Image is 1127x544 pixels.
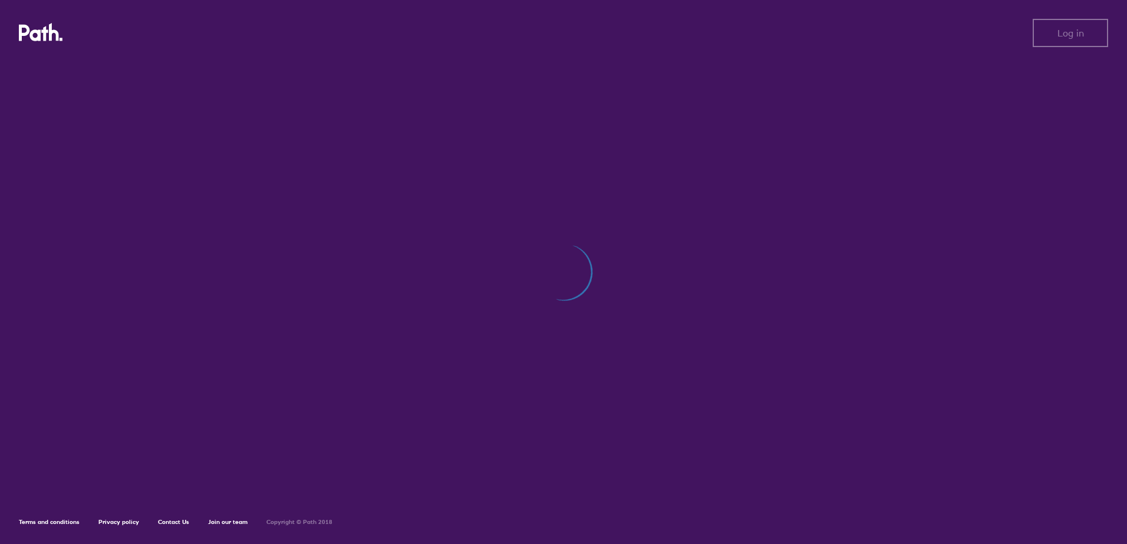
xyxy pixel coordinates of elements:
[1057,28,1084,38] span: Log in
[19,518,80,526] a: Terms and conditions
[266,519,332,526] h6: Copyright © Path 2018
[98,518,139,526] a: Privacy policy
[158,518,189,526] a: Contact Us
[208,518,248,526] a: Join our team
[1033,19,1108,47] button: Log in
